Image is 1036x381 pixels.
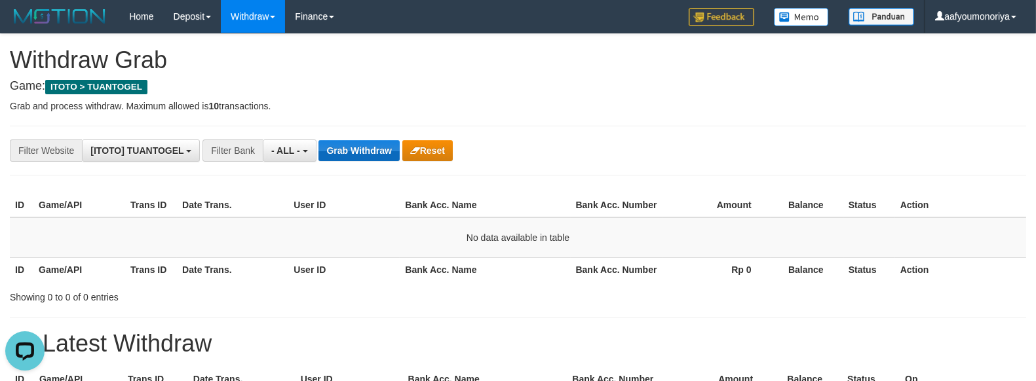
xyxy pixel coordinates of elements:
th: Action [895,193,1026,217]
th: Bank Acc. Name [400,257,570,281]
span: [ITOTO] TUANTOGEL [90,145,183,156]
button: - ALL - [263,139,316,162]
img: MOTION_logo.png [10,7,109,26]
th: Trans ID [125,257,177,281]
th: Balance [771,257,843,281]
img: Button%20Memo.svg [774,8,829,26]
th: Bank Acc. Number [571,257,662,281]
button: Grab Withdraw [318,140,399,161]
th: User ID [288,193,400,217]
div: Filter Website [10,139,82,162]
th: ID [10,257,33,281]
td: No data available in table [10,217,1026,258]
th: User ID [288,257,400,281]
button: Open LiveChat chat widget [5,5,45,45]
button: Reset [402,140,453,161]
h1: 15 Latest Withdraw [10,331,1026,357]
th: Action [895,257,1026,281]
th: Date Trans. [177,193,288,217]
div: Filter Bank [202,139,263,162]
th: Game/API [33,257,125,281]
span: - ALL - [271,145,300,156]
th: Bank Acc. Name [400,193,570,217]
th: Date Trans. [177,257,288,281]
th: Trans ID [125,193,177,217]
h1: Withdraw Grab [10,47,1026,73]
th: Rp 0 [662,257,771,281]
th: ID [10,193,33,217]
button: [ITOTO] TUANTOGEL [82,139,200,162]
img: panduan.png [849,8,914,26]
h4: Game: [10,80,1026,93]
th: Balance [771,193,843,217]
span: ITOTO > TUANTOGEL [45,80,147,94]
th: Amount [662,193,771,217]
strong: 10 [208,101,219,111]
img: Feedback.jpg [689,8,754,26]
th: Bank Acc. Number [571,193,662,217]
th: Status [843,193,895,217]
p: Grab and process withdraw. Maximum allowed is transactions. [10,100,1026,113]
th: Game/API [33,193,125,217]
th: Status [843,257,895,281]
div: Showing 0 to 0 of 0 entries [10,285,422,304]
